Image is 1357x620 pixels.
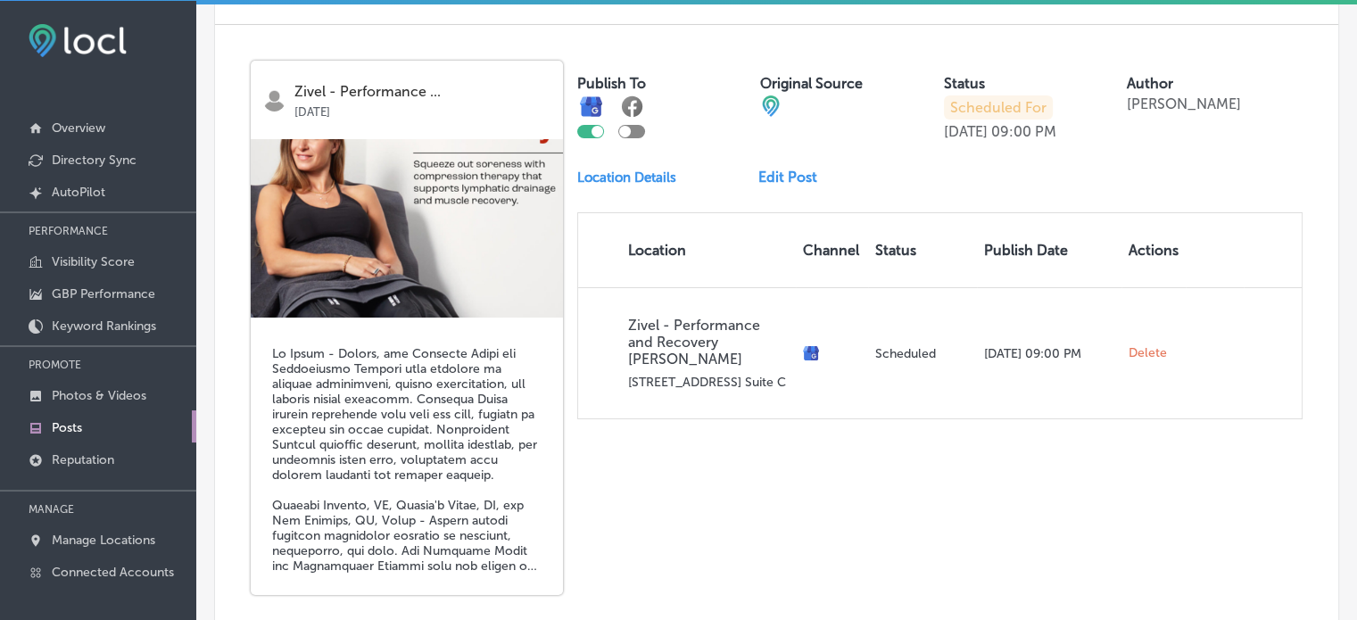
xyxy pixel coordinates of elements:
p: Keyword Rankings [52,318,156,334]
p: Connected Accounts [52,565,174,580]
img: fda3e92497d09a02dc62c9cd864e3231.png [29,24,127,57]
p: Scheduled [875,346,970,361]
p: Zivel - Performance ... [294,84,550,100]
p: Directory Sync [52,153,137,168]
th: Status [868,213,977,287]
p: Scheduled For [944,95,1053,120]
p: 09:00 PM [991,123,1056,140]
p: Location Details [577,169,676,186]
img: logo [263,89,285,112]
p: Overview [52,120,105,136]
p: Zivel - Performance and Recovery [PERSON_NAME] [628,317,789,368]
img: 4754bd08-aca8-40ce-ad07-ab1ad70c477a2025-08-13_00-29-58.png [251,139,563,318]
h5: Lo Ipsum - Dolors, ame Consecte Adipi eli Seddoeiusmo Tempori utla etdolore ma aliquae adminimven... [272,346,542,574]
p: [STREET_ADDRESS] Suite C [628,375,789,390]
label: Original Source [760,75,863,92]
label: Status [944,75,985,92]
p: [DATE] [294,100,550,119]
p: [DATE] [944,123,988,140]
th: Channel [796,213,868,287]
p: [DATE] 09:00 PM [984,346,1114,361]
p: GBP Performance [52,286,155,302]
p: [PERSON_NAME] [1127,95,1241,112]
p: Reputation [52,452,114,467]
th: Publish Date [977,213,1121,287]
p: Manage Locations [52,533,155,548]
img: cba84b02adce74ede1fb4a8549a95eca.png [760,95,782,117]
a: Edit Post [758,169,832,186]
p: Posts [52,420,82,435]
span: Delete [1129,345,1167,361]
th: Actions [1121,213,1186,287]
label: Publish To [577,75,646,92]
p: Visibility Score [52,254,135,269]
p: Photos & Videos [52,388,146,403]
p: AutoPilot [52,185,105,200]
label: Author [1127,75,1173,92]
th: Location [578,213,796,287]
